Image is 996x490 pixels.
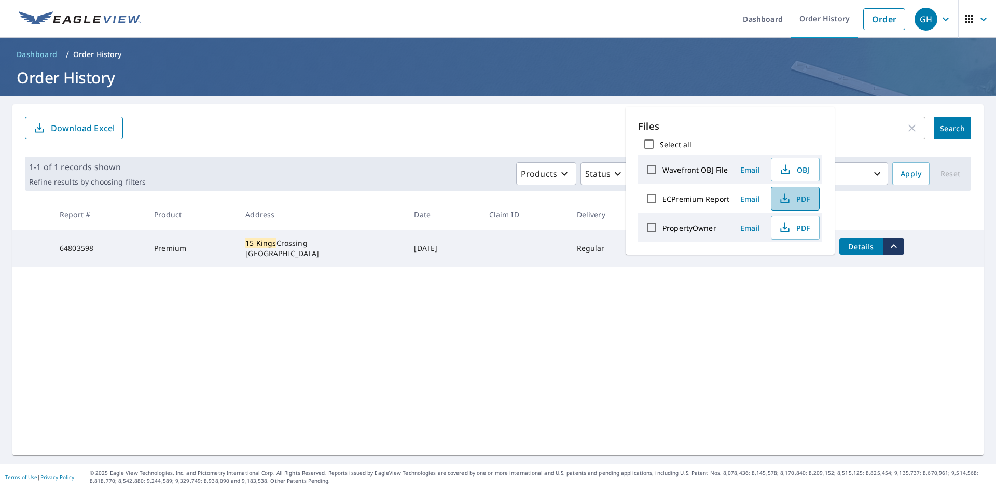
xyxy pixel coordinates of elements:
[738,165,763,175] span: Email
[51,122,115,134] p: Download Excel
[17,49,58,60] span: Dashboard
[569,199,653,230] th: Delivery
[778,192,811,205] span: PDF
[237,199,406,230] th: Address
[915,8,937,31] div: GH
[51,230,146,267] td: 64803598
[5,474,74,480] p: |
[569,230,653,267] td: Regular
[662,165,728,175] label: Wavefront OBJ File
[942,123,963,133] span: Search
[738,223,763,233] span: Email
[771,158,820,181] button: OBJ
[516,162,576,185] button: Products
[146,199,237,230] th: Product
[66,48,69,61] li: /
[406,230,480,267] td: [DATE]
[245,238,276,248] mark: 15 Kings
[934,117,971,139] button: Search
[245,238,397,259] div: Crossing [GEOGRAPHIC_DATA]
[771,187,820,211] button: PDF
[146,230,237,267] td: Premium
[521,167,557,180] p: Products
[734,220,767,236] button: Email
[29,161,146,173] p: 1-1 of 1 records shown
[734,162,767,178] button: Email
[771,216,820,240] button: PDF
[662,223,716,233] label: PropertyOwner
[901,167,921,180] span: Apply
[90,469,991,485] p: © 2025 Eagle View Technologies, Inc. and Pictometry International Corp. All Rights Reserved. Repo...
[481,199,569,230] th: Claim ID
[73,49,122,60] p: Order History
[12,46,984,63] nav: breadcrumb
[40,473,74,481] a: Privacy Policy
[638,119,822,133] p: Files
[5,473,37,481] a: Terms of Use
[51,199,146,230] th: Report #
[406,199,480,230] th: Date
[29,177,146,187] p: Refine results by choosing filters
[12,67,984,88] h1: Order History
[580,162,630,185] button: Status
[883,238,904,255] button: filesDropdownBtn-64803598
[778,221,811,234] span: PDF
[734,191,767,207] button: Email
[892,162,930,185] button: Apply
[585,167,611,180] p: Status
[19,11,141,27] img: EV Logo
[660,139,691,149] label: Select all
[738,194,763,204] span: Email
[25,117,123,139] button: Download Excel
[662,194,729,204] label: ECPremium Report
[12,46,62,63] a: Dashboard
[863,8,905,30] a: Order
[839,238,883,255] button: detailsBtn-64803598
[846,242,877,251] span: Details
[778,163,811,176] span: OBJ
